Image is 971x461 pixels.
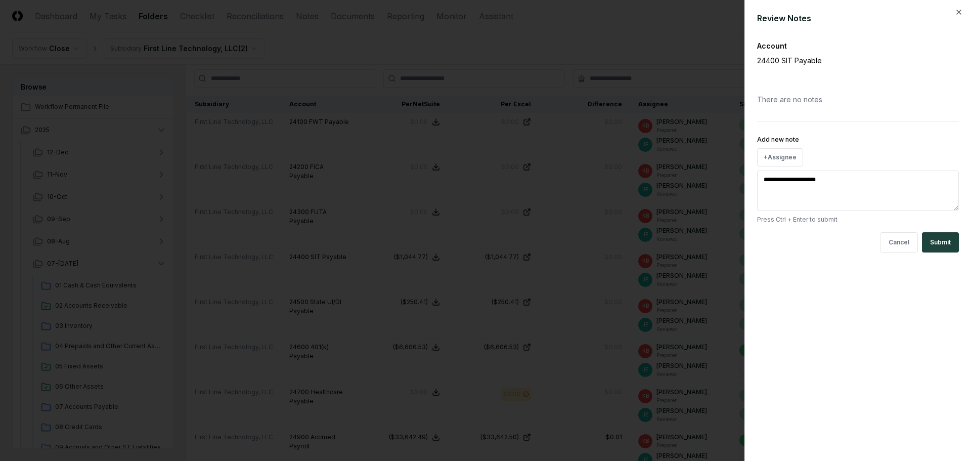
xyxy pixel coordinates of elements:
[922,232,959,253] button: Submit
[757,148,803,166] button: +Assignee
[757,215,959,224] p: Press Ctrl + Enter to submit
[757,40,959,51] div: Account
[757,12,959,24] div: Review Notes
[757,136,799,143] label: Add new note
[880,232,918,253] button: Cancel
[757,86,959,113] div: There are no notes
[757,55,924,66] p: 24400 SIT Payable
